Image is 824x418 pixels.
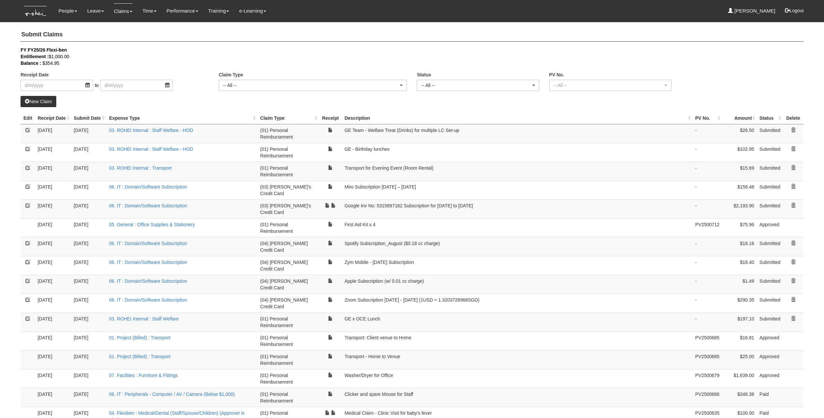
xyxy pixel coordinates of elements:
td: [DATE] [35,181,71,199]
td: Submitted [757,143,783,162]
a: Claims [114,3,132,19]
td: - [693,275,722,294]
td: PV2500666 [693,388,722,407]
td: PV2500712 [693,218,722,237]
td: [DATE] [35,256,71,275]
td: $348.38 [722,388,757,407]
td: [DATE] [35,237,71,256]
a: e-Learning [239,3,266,19]
input: d/m/yyyy [21,80,93,91]
th: Amount : activate to sort column ascending [722,112,757,124]
td: [DATE] [71,388,107,407]
td: (01) Personal Reimbursement [258,162,319,181]
td: $15.69 [722,162,757,181]
button: -- All -- [549,80,671,91]
input: d/m/yyyy [100,80,173,91]
td: Transport for Evening Event (Room Rental) [342,162,693,181]
a: Training [208,3,229,19]
b: Balance : [21,61,41,66]
button: -- All -- [417,80,539,91]
td: [DATE] [71,331,107,350]
td: Submitted [757,237,783,256]
b: Entitlement : [21,54,49,59]
div: $1,000.00 [21,53,794,60]
td: Zym Mobile - [DATE] Subscription [342,256,693,275]
a: 06. IT : Domain/Software Subscription [109,260,187,265]
td: Approved [757,331,783,350]
td: First Aid Kit x 4 [342,218,693,237]
th: Edit [21,112,35,124]
a: 06. IT : Domain/Software Subscription [109,184,187,189]
td: [DATE] [35,388,71,407]
a: 03. ROHEI Internal : Staff Welfare [109,316,179,321]
a: Performance [167,3,198,19]
td: $290.35 [722,294,757,313]
th: Receipt Date : activate to sort column ascending [35,112,71,124]
td: [DATE] [35,350,71,369]
div: -- All -- [421,82,531,89]
th: Claim Type : activate to sort column ascending [258,112,319,124]
td: Submitted [757,181,783,199]
td: Approved [757,350,783,369]
td: [DATE] [71,181,107,199]
a: 01. Project (Billed) : Transport [109,354,170,359]
td: (04) [PERSON_NAME] Credit Card [258,256,319,275]
td: (01) Personal Reimbursement [258,388,319,407]
a: People [59,3,77,19]
td: Zoom Subscription [DATE] - [DATE] (1USD = 1.3203728968SGD) [342,294,693,313]
td: (04) [PERSON_NAME] Credit Card [258,237,319,256]
a: New Claim [21,96,56,107]
td: [DATE] [71,313,107,331]
a: 01. Project (Billed) : Transport [109,335,170,340]
td: GE - Birthday lunches [342,143,693,162]
td: [DATE] [71,350,107,369]
td: $18.40 [722,256,757,275]
td: PV2500685 [693,331,722,350]
td: $25.00 [722,350,757,369]
th: Status : activate to sort column ascending [757,112,783,124]
td: [DATE] [71,369,107,388]
a: 03. ROHEI Internal : Staff Welfare - HOD [109,128,193,133]
h4: Submit Claims [21,28,803,42]
td: [DATE] [71,218,107,237]
div: -- All -- [554,82,663,89]
a: 03. ROHEI Internal : Staff Welfare - HOD [109,146,193,152]
div: -- All -- [223,82,399,89]
td: [DATE] [35,369,71,388]
td: (04) [PERSON_NAME] Credit Card [258,275,319,294]
td: - [693,162,722,181]
td: $75.96 [722,218,757,237]
a: 03. ROHEI Internal : Transport [109,165,172,171]
td: - [693,313,722,331]
td: (01) Personal Reimbursement [258,143,319,162]
b: FY FY25/26 Flexi-ben [21,47,67,53]
td: [DATE] [35,275,71,294]
a: 05. General : Office Supplies & Stationery [109,222,195,227]
td: Transport: Client venue to Home [342,331,693,350]
td: [DATE] [35,162,71,181]
a: 06. IT : Domain/Software Subscription [109,241,187,246]
label: Status [417,71,431,78]
td: $26.50 [722,124,757,143]
td: Submitted [757,124,783,143]
td: Miro Subscription [DATE] – [DATE] [342,181,693,199]
span: to [93,80,100,91]
th: PV No. : activate to sort column ascending [693,112,722,124]
td: Submitted [757,275,783,294]
a: Time [142,3,157,19]
td: Paid [757,388,783,407]
a: 06. IT : Domain/Software Subscription [109,203,187,208]
td: - [693,294,722,313]
td: GE x OCE Lunch [342,313,693,331]
a: 06. IT : Domain/Software Subscription [109,278,187,284]
td: Spotify Subscription_August ($0.18 cc charge) [342,237,693,256]
td: GE Team - Welfare Treat (Drinks) for multiple LC Set-up [342,124,693,143]
th: Delete [783,112,803,124]
td: Google Inv No: 5315897162 Subscription for [DATE] to [DATE] [342,199,693,218]
td: (01) Personal Reimbursement [258,369,319,388]
td: [DATE] [35,218,71,237]
label: Receipt Date [21,71,49,78]
td: Approved [757,369,783,388]
td: (01) Personal Reimbursement [258,218,319,237]
button: -- All -- [219,80,407,91]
